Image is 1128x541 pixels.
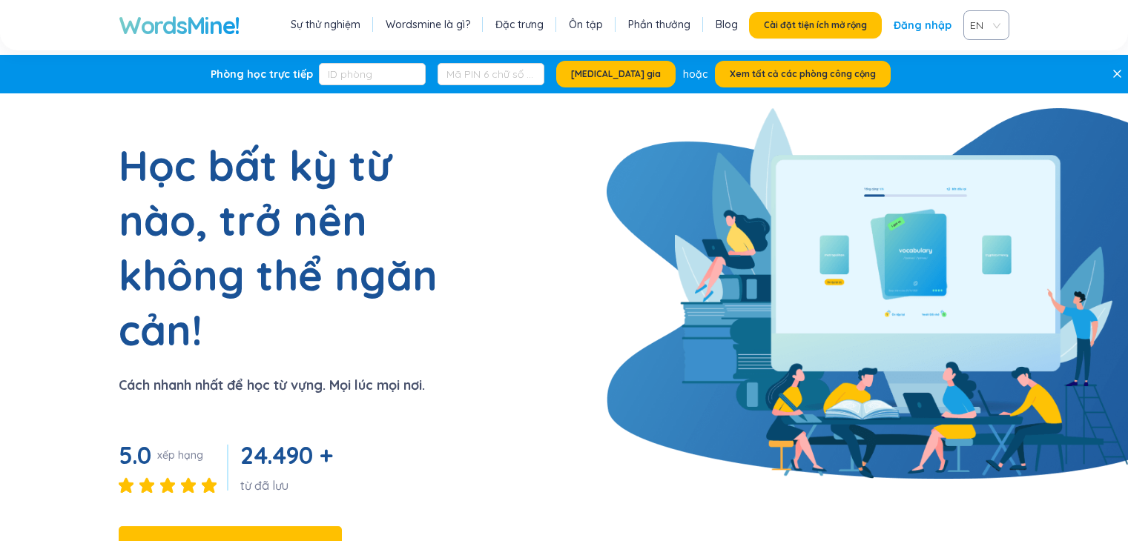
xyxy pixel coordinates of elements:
[716,17,738,32] a: Blog
[730,68,876,79] font: Xem tất cả các phòng công cộng
[569,18,603,31] font: Ôn tập
[240,440,332,470] span: 24.490 +
[291,18,360,31] font: Sự thử nghiệm
[119,376,425,394] font: Cách nhanh nhất để học từ vựng. Mọi lúc mọi nơi.
[749,12,882,39] button: Cài đặt tiện ích mở rộng
[628,18,690,31] font: Phần thưởng
[495,17,544,32] a: Đặc trưng
[119,10,240,40] a: WordsMine!
[970,14,997,36] span: VIE
[894,12,951,39] a: Đăng nhập
[495,18,544,31] font: Đặc trưng
[386,18,470,31] font: Wordsmine là gì?
[556,61,676,87] button: [MEDICAL_DATA] gia
[319,63,426,85] input: ID phòng
[716,18,738,31] font: Blog
[211,67,313,81] font: Phòng học trực tiếp
[764,19,867,30] font: Cài đặt tiện ích mở rộng
[715,61,891,87] button: Xem tất cả các phòng công cộng
[438,63,544,85] input: Mã PIN 6 chữ số (Tùy chọn)
[291,17,360,32] a: Sự thử nghiệm
[571,68,661,79] font: [MEDICAL_DATA] gia
[119,440,151,470] font: 5.0
[157,448,203,462] font: xếp hạng
[894,19,951,32] font: Đăng nhập
[119,139,438,356] font: Học bất kỳ từ nào, trở nên không thể ngăn cản!
[240,478,288,493] font: từ đã lưu
[569,17,603,32] a: Ôn tập
[386,17,470,32] a: Wordsmine là gì?
[683,67,708,81] font: hoặc
[970,19,983,32] font: EN
[628,17,690,32] a: Phần thưởng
